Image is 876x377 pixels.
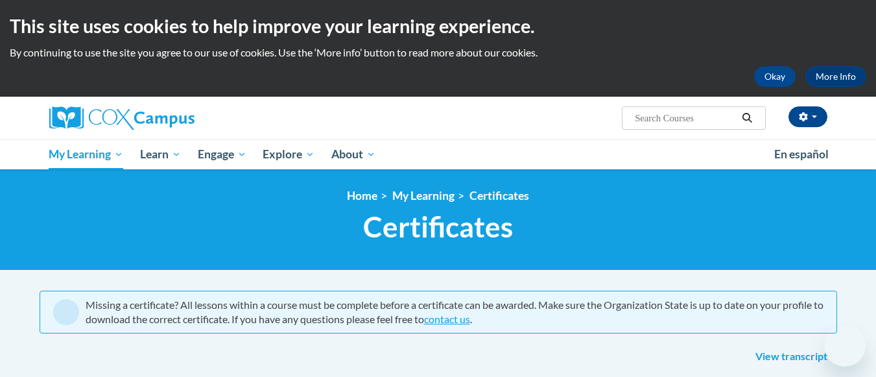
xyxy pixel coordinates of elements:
div: Main menu [30,140,847,169]
span: Learn [140,147,181,162]
span: My Learning [49,147,123,162]
p: By continuing to use the site you agree to our use of cookies. Use the ‘More info’ button to read... [10,45,866,60]
button: Okay [754,66,796,87]
a: Learn [132,140,189,169]
img: Cox Campus [49,106,195,130]
span: En español [774,147,829,161]
button: Account Settings [788,106,827,127]
iframe: Button to launch messaging window [824,325,866,367]
a: More Info [805,66,866,87]
input: Search Courses [633,110,737,126]
a: contact us [424,313,470,325]
h2: This site uses cookies to help improve your learning experience. [10,13,866,39]
a: View transcript [746,347,837,367]
a: My Learning [392,189,455,202]
a: My Learning [41,140,132,169]
button: Search [737,110,757,126]
a: About [323,140,384,169]
a: En español [766,141,837,168]
a: Certificates [469,189,529,202]
div: Missing a certificate? All lessons within a course must be complete before a certificate can be a... [86,298,823,326]
a: Engage [189,140,255,169]
a: Home [347,189,377,202]
span: Certificates [363,210,513,244]
span: About [331,147,375,162]
span: Engage [198,147,246,162]
span: Explore [263,147,314,162]
a: Explore [254,140,323,169]
a: Cox Campus [49,106,296,130]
